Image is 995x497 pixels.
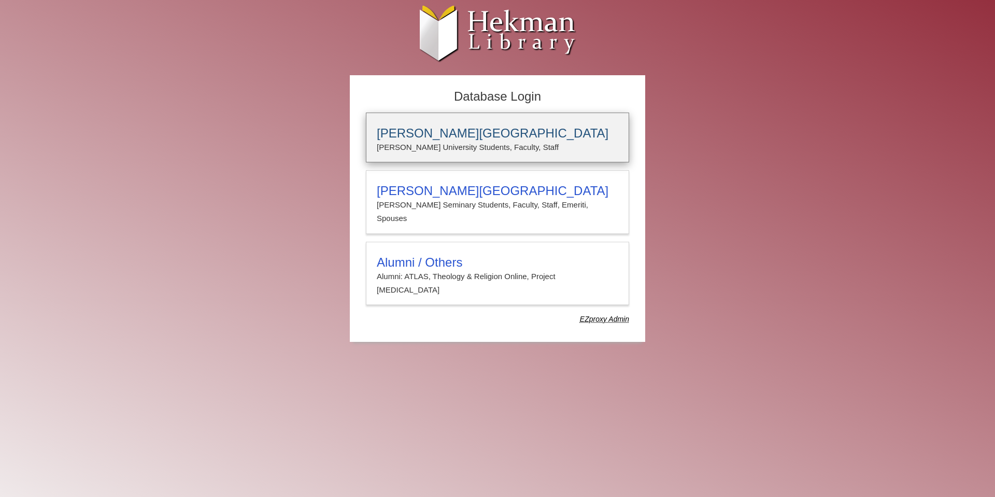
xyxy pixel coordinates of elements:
[377,141,618,154] p: [PERSON_NAME] University Students, Faculty, Staff
[377,184,618,198] h3: [PERSON_NAME][GEOGRAPHIC_DATA]
[366,170,629,234] a: [PERSON_NAME][GEOGRAPHIC_DATA][PERSON_NAME] Seminary Students, Faculty, Staff, Emeriti, Spouses
[377,255,618,270] h3: Alumni / Others
[377,126,618,141] h3: [PERSON_NAME][GEOGRAPHIC_DATA]
[377,198,618,226] p: [PERSON_NAME] Seminary Students, Faculty, Staff, Emeriti, Spouses
[361,86,634,107] h2: Database Login
[377,255,618,297] summary: Alumni / OthersAlumni: ATLAS, Theology & Religion Online, Project [MEDICAL_DATA]
[377,270,618,297] p: Alumni: ATLAS, Theology & Religion Online, Project [MEDICAL_DATA]
[580,315,629,323] dfn: Use Alumni login
[366,113,629,162] a: [PERSON_NAME][GEOGRAPHIC_DATA][PERSON_NAME] University Students, Faculty, Staff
